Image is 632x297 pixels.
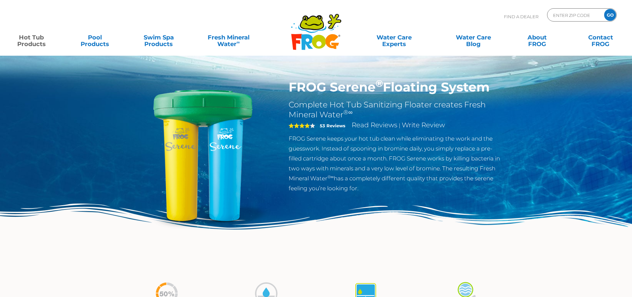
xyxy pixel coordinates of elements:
[354,31,434,44] a: Water CareExperts
[289,123,310,128] span: 4
[343,109,353,116] sup: ®∞
[70,31,120,44] a: PoolProducts
[7,31,56,44] a: Hot TubProducts
[552,10,597,20] input: Zip Code Form
[289,80,505,95] h1: FROG Serene Floating System
[197,31,259,44] a: Fresh MineralWater∞
[449,31,498,44] a: Water CareBlog
[134,31,183,44] a: Swim SpaProducts
[352,121,397,129] a: Read Reviews
[289,100,505,120] h2: Complete Hot Tub Sanitizing Floater creates Fresh Mineral Water
[376,78,383,89] sup: ®
[576,31,625,44] a: ContactFROG
[327,174,334,179] sup: ®∞
[289,134,505,193] p: FROG Serene keeps your hot tub clean while eliminating the work and the guesswork. Instead of spo...
[399,122,400,129] span: |
[127,80,279,231] img: hot-tub-product-serene-floater.png
[402,121,445,129] a: Write Review
[237,39,240,45] sup: ∞
[320,123,345,128] strong: 53 Reviews
[504,8,538,25] p: Find A Dealer
[604,9,616,21] input: GO
[512,31,562,44] a: AboutFROG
